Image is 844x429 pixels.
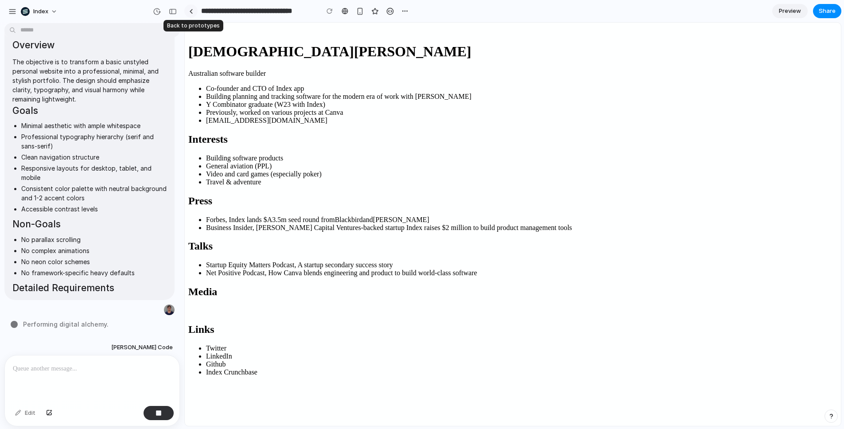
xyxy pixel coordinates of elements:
[4,172,653,184] h2: Press
[109,339,175,355] button: [PERSON_NAME] Code
[21,204,167,214] li: Accessible contrast levels
[12,281,167,295] h1: Detailed Requirements
[772,4,808,18] a: Preview
[12,38,167,52] h1: Overview
[150,193,178,201] a: Blackbird
[21,193,41,201] a: Forbes
[12,104,167,118] h1: Goals
[4,111,653,123] h2: Interests
[12,57,167,104] p: The objective is to transform a basic unstyled personal website into a professional, minimal, and...
[21,132,653,140] li: Building software products
[21,164,167,182] li: Responsive layouts for desktop, tablet, and mobile
[140,86,159,94] a: Canva
[21,156,653,164] li: Travel & adventure
[21,148,653,156] li: Video and card games (especially poker)
[17,4,62,19] button: Index
[21,238,110,246] a: Startup Equity Matters Podcast
[813,4,841,18] button: Share
[4,263,653,275] h2: Media
[163,20,223,31] div: Back to prototypes
[21,86,653,94] li: Previously, worked on various projects at
[111,343,173,352] span: [PERSON_NAME] Code
[819,7,836,16] span: Share
[12,217,167,231] h1: Non-Goals
[92,78,138,86] a: W23 with Index
[21,62,653,70] li: Co-founder and CTO of
[21,121,167,130] li: Minimal aesthetic with ample whitespace
[21,70,653,78] li: Building planning and tracking software for the modern era of work with
[21,322,42,329] a: Twitter
[23,320,109,329] span: Performing digital alchemy .
[21,257,167,266] li: No neon color schemes
[188,193,245,201] a: [PERSON_NAME]
[21,346,73,353] a: Index Crunchbase
[21,246,80,254] a: Net Positive Podcast
[33,7,48,16] span: Index
[21,268,167,277] li: No framework-specific heavy defaults
[21,78,653,86] li: Y Combinator graduate ( )
[21,235,167,244] li: No parallax scrolling
[21,94,143,101] a: [EMAIL_ADDRESS][DOMAIN_NAME]
[21,184,167,203] li: Consistent color palette with neutral background and 1-2 accent colors
[21,152,167,162] li: Clean navigation structure
[4,301,653,313] h2: Links
[21,330,47,337] a: LinkedIn
[4,47,81,55] span: Australian software builder
[21,338,41,345] a: Github
[230,70,287,78] a: [PERSON_NAME]
[21,246,653,254] li: , How Canva blends engineering and product to build world-class software
[21,132,167,151] li: Professional typography hierarchy (serif and sans-serif)
[91,62,120,70] a: Index app
[4,21,653,37] h1: [DEMOGRAPHIC_DATA][PERSON_NAME]
[779,7,801,16] span: Preview
[21,193,653,201] li: , Index lands $A3.5m seed round from and
[21,246,167,255] li: No complex animations
[21,201,68,209] a: Business Insider
[21,140,653,148] li: General aviation (PPL)
[21,238,653,246] li: , A startup secondary success story
[4,218,653,230] h2: Talks
[21,201,653,209] li: , [PERSON_NAME] Capital Ventures-backed startup Index raises $2 million to build product manageme...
